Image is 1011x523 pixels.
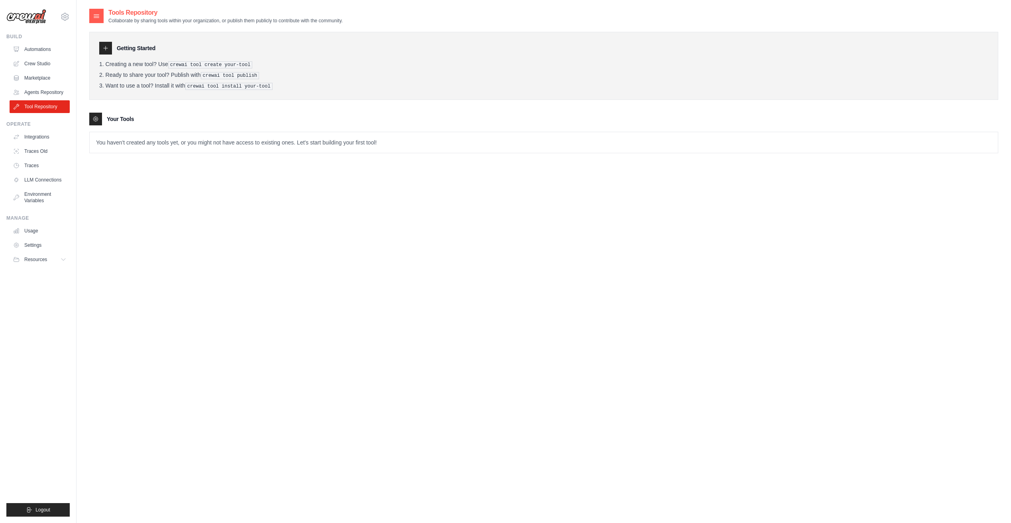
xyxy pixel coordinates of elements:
[10,224,70,237] a: Usage
[201,72,259,79] pre: crewai tool publish
[6,33,70,40] div: Build
[99,82,988,90] li: Want to use a tool? Install it with
[971,485,1011,523] iframe: Chat Widget
[10,100,70,113] a: Tool Repository
[117,44,155,52] h3: Getting Started
[108,8,343,18] h2: Tools Repository
[90,132,998,153] p: You haven't created any tools yet, or you might not have access to existing ones. Let's start bui...
[6,9,46,24] img: Logo
[10,57,70,70] a: Crew Studio
[99,72,988,79] li: Ready to share your tool? Publish with
[6,503,70,517] button: Logout
[108,18,343,24] p: Collaborate by sharing tools within your organization, or publish them publicly to contribute wit...
[10,174,70,186] a: LLM Connections
[6,121,70,127] div: Operate
[99,61,988,68] li: Creating a new tool? Use
[107,115,134,123] h3: Your Tools
[10,159,70,172] a: Traces
[10,253,70,266] button: Resources
[10,188,70,207] a: Environment Variables
[10,86,70,99] a: Agents Repository
[168,61,253,68] pre: crewai tool create your-tool
[10,239,70,252] a: Settings
[10,145,70,158] a: Traces Old
[6,215,70,221] div: Manage
[35,507,50,513] span: Logout
[10,43,70,56] a: Automations
[10,72,70,84] a: Marketplace
[24,256,47,263] span: Resources
[10,131,70,143] a: Integrations
[185,83,273,90] pre: crewai tool install your-tool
